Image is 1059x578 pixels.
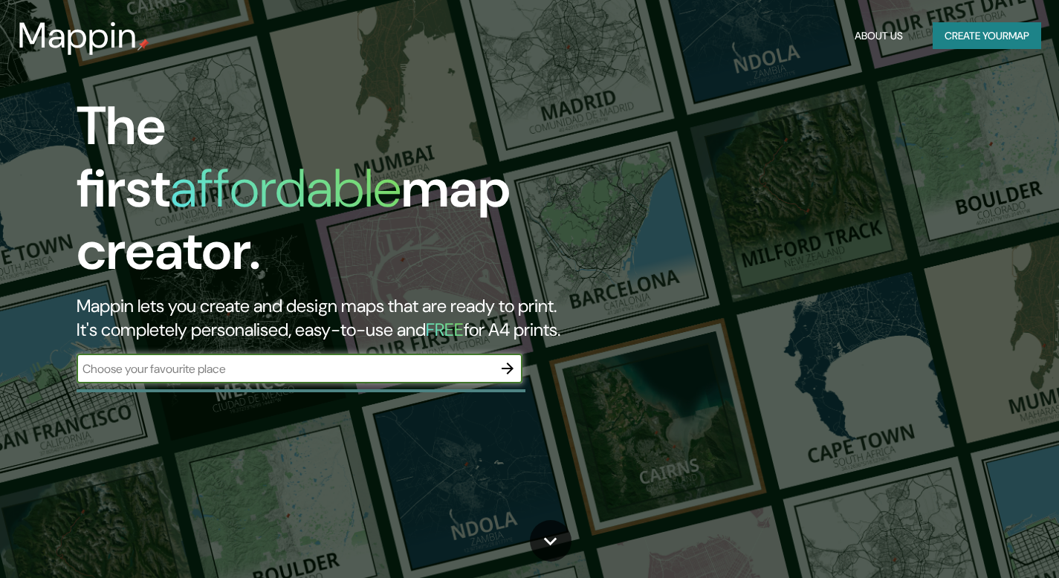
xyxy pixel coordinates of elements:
button: About Us [849,22,909,50]
h2: Mappin lets you create and design maps that are ready to print. It's completely personalised, eas... [77,294,606,342]
h1: affordable [170,154,401,223]
h1: The first map creator. [77,95,606,294]
h3: Mappin [18,15,137,56]
h5: FREE [426,318,464,341]
img: mappin-pin [137,39,149,51]
button: Create yourmap [933,22,1041,50]
input: Choose your favourite place [77,360,493,377]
